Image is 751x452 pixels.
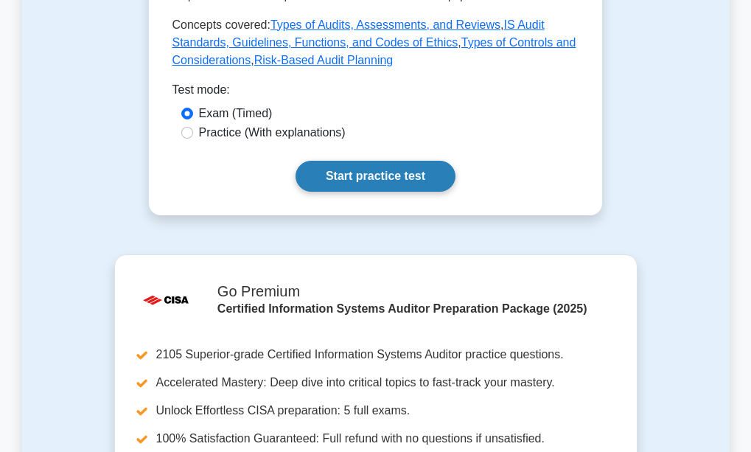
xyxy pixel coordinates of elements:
a: Start practice test [296,161,455,192]
div: Test mode: [172,81,579,105]
p: Concepts covered: , , , [172,16,579,69]
a: Types of Audits, Assessments, and Reviews [270,18,500,31]
label: Exam (Timed) [199,105,273,122]
label: Practice (With explanations) [199,124,346,142]
a: Risk-Based Audit Planning [254,54,394,66]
